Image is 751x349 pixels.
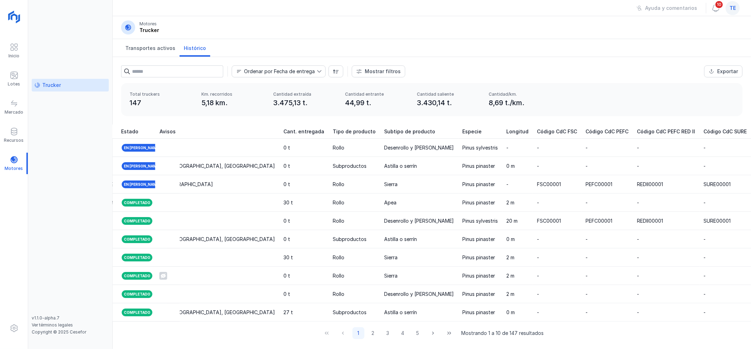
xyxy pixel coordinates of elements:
button: Page 4 [397,327,409,339]
span: Avisos [159,128,176,135]
div: 3.475,13 t. [273,98,337,108]
div: 30 t [283,199,293,206]
span: Cant. entregada [283,128,324,135]
div: 3.430,14 t. [417,98,480,108]
div: Ordenar por Fecha de entrega [244,69,315,74]
div: Inicio [8,53,19,59]
div: 0 t [283,291,290,298]
div: Sierra [384,272,398,279]
div: SURE00001 [704,181,731,188]
div: - [586,254,588,261]
span: Estado [121,128,138,135]
div: Pinus pinaster [463,272,495,279]
span: Transportes activos [125,45,175,52]
div: Rollo [333,217,344,224]
div: Astilla o serrín [384,163,417,170]
button: Mostrar filtros [352,65,405,77]
div: 2 m [507,254,515,261]
div: - [537,199,539,206]
div: Completado [121,290,153,299]
div: Rollo [333,181,344,188]
div: Motores [139,21,157,27]
span: Especie [463,128,482,135]
div: 0 t [283,236,290,243]
span: Mostrando 1 a 10 de 147 resultados [462,330,544,337]
div: 27 t [283,309,293,316]
div: Exportar [717,68,738,75]
div: 0 t [283,181,290,188]
div: Mercado [5,109,23,115]
img: logoRight.svg [5,8,23,26]
span: Código CdC PEFC RED II [637,128,695,135]
a: Transportes activos [121,39,180,57]
button: Next Page [426,327,440,339]
button: Last Page [443,327,456,339]
div: - [637,309,639,316]
div: Pinus pinaster [463,163,495,170]
div: - [704,236,706,243]
div: - [637,272,639,279]
div: Pinus pinaster [463,236,495,243]
div: 0 t [283,217,290,224]
div: REDII00001 [637,217,663,224]
div: - [537,254,539,261]
div: Trucker [42,82,61,89]
div: Sierra [384,254,398,261]
div: 0 t [283,144,290,151]
div: Total truckers [130,91,193,97]
div: 0 m [507,236,515,243]
div: 147 [130,98,193,108]
div: Completado [121,235,153,244]
div: Desenrollo y [PERSON_NAME] [384,291,454,298]
div: En [PERSON_NAME] [121,161,163,171]
button: Ayuda y comentarios [632,2,702,14]
div: - [637,291,639,298]
div: 0 t [283,272,290,279]
div: - [704,272,706,279]
div: Ayuda y comentarios [645,5,697,12]
div: En [PERSON_NAME] [121,180,163,189]
div: Subproductos [333,309,367,316]
div: - [704,163,706,170]
span: Subtipo de producto [384,128,435,135]
div: Trucker [139,27,159,34]
span: Código CdC PEFC [586,128,629,135]
div: - [637,163,639,170]
div: Rollo [333,144,344,151]
div: - [507,144,509,151]
div: En [PERSON_NAME] [121,143,163,152]
div: FSC00001 [537,181,561,188]
div: Cantidad saliente [417,91,480,97]
span: 10 [715,0,724,9]
div: FSC00001 [537,217,561,224]
div: Sierra [384,181,398,188]
span: te [730,5,736,12]
div: Completado [121,253,153,262]
div: Mostrar filtros [365,68,401,75]
div: - [704,144,706,151]
div: - [637,144,639,151]
div: Astilla o serrín [384,236,417,243]
div: - [586,309,588,316]
button: Page 3 [382,327,394,339]
div: 2 m [507,199,515,206]
div: 30 t [283,254,293,261]
div: - [704,291,706,298]
div: Pinus pinaster [463,291,495,298]
div: Pinus pinaster [463,309,495,316]
div: Completado [121,198,153,207]
div: PEFC00001 [586,181,613,188]
div: Copyright © 2025 Cesefor [32,329,109,335]
div: 2 m [507,272,515,279]
span: Longitud [507,128,529,135]
span: Tipo de producto [333,128,376,135]
div: Completado [121,216,153,226]
div: - [704,309,706,316]
div: - [537,163,539,170]
div: Completado [121,308,153,317]
a: Trucker [32,79,109,91]
div: 0 t [283,163,290,170]
div: Recursos [4,138,24,143]
div: Pinus sylvestris [463,217,498,224]
div: Subproductos [333,163,367,170]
